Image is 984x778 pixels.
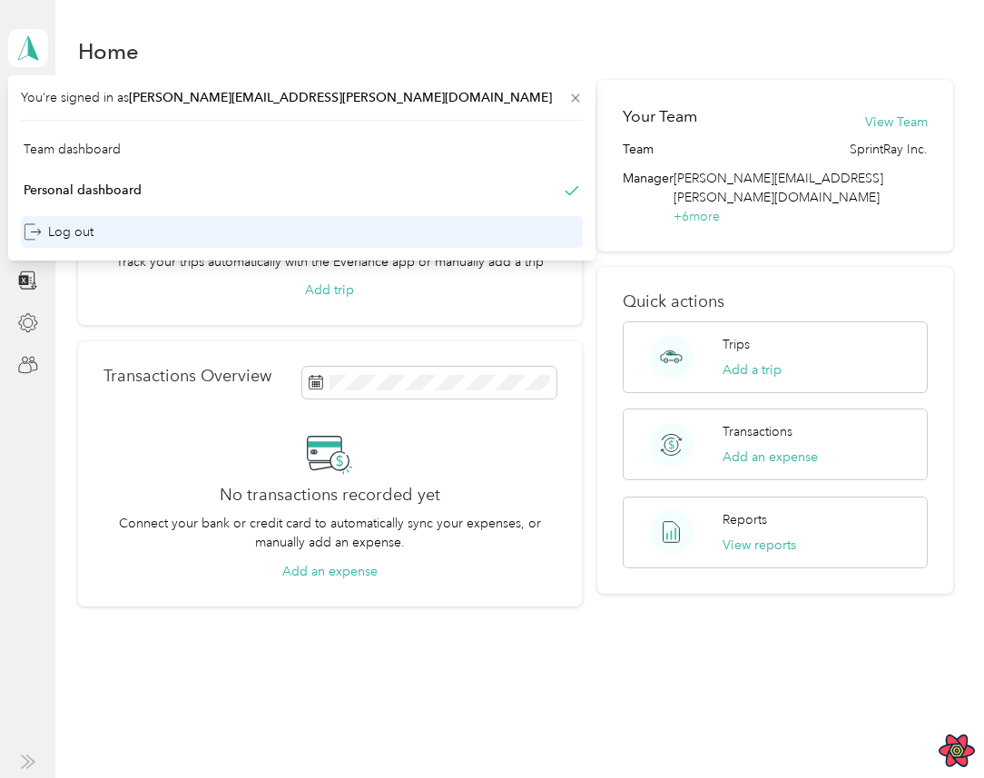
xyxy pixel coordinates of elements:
span: [PERSON_NAME][EMAIL_ADDRESS][PERSON_NAME][DOMAIN_NAME] [129,90,552,105]
h2: No transactions recorded yet [220,486,440,505]
div: Log out [24,222,93,241]
iframe: Everlance-gr Chat Button Frame [882,676,984,778]
p: Trips [723,335,750,354]
button: Add an expense [723,448,818,467]
h1: Home [78,42,139,61]
span: [PERSON_NAME][EMAIL_ADDRESS][PERSON_NAME][DOMAIN_NAME] [674,171,883,205]
button: View Team [865,113,928,132]
p: Connect your bank or credit card to automatically sync your expenses, or manually add an expense. [103,514,556,552]
div: Personal dashboard [24,181,142,200]
h2: Your Team [623,105,697,128]
button: Add an expense [282,562,378,581]
p: Transactions Overview [103,367,271,386]
button: Add trip [305,281,354,300]
button: Open React Query Devtools [939,733,975,769]
p: Reports [723,510,767,529]
div: Team dashboard [24,140,121,159]
span: + 6 more [674,209,720,224]
button: View reports [723,536,796,555]
span: You’re signed in as [21,88,583,107]
p: Transactions [723,422,792,441]
span: SprintRay Inc. [850,140,928,159]
button: Add a trip [723,360,782,379]
p: Quick actions [623,292,927,311]
p: Track your trips automatically with the Everlance app or manually add a trip [116,252,544,271]
span: Team [623,140,654,159]
span: Manager [623,169,674,226]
